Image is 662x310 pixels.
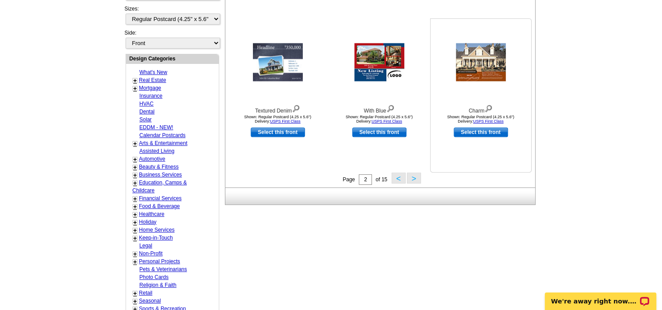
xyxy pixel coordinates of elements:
span: Page [343,176,355,183]
a: Calendar Postcards [140,132,186,138]
a: Legal [140,243,152,249]
a: Education, Camps & Childcare [133,180,187,194]
a: Assisted Living [140,148,175,154]
img: With Blue [354,43,404,81]
a: EDDM - NEW! [140,124,173,130]
img: view design details [386,103,395,113]
a: Business Services [139,172,182,178]
a: + [133,172,137,179]
a: Keep-in-Touch [139,235,173,241]
img: view design details [292,103,300,113]
a: + [133,180,137,187]
a: + [133,219,137,226]
a: Holiday [139,219,157,225]
div: Shown: Regular Postcard (4.25 x 5.6") Delivery: [331,115,427,123]
a: Real Estate [139,77,166,83]
a: HVAC [140,101,154,107]
a: + [133,164,137,171]
div: Side: [125,29,219,49]
a: Arts & Entertainment [139,140,188,146]
a: USPS First Class [270,119,301,123]
img: view design details [484,103,493,113]
a: Pets & Veterinarians [140,266,187,272]
a: use this design [251,127,305,137]
a: + [133,227,137,234]
a: Photo Cards [140,274,169,280]
a: Healthcare [139,211,165,217]
a: Dental [140,109,155,115]
a: Religion & Faith [140,282,177,288]
img: Textured Denim [253,43,303,81]
div: Sizes: [125,5,219,29]
iframe: LiveChat chat widget [539,282,662,310]
a: Food & Beverage [139,203,180,209]
a: Non-Profit [139,250,163,257]
a: use this design [454,127,508,137]
a: + [133,211,137,218]
a: use this design [352,127,406,137]
button: < [392,173,406,183]
div: With Blue [331,103,427,115]
a: + [133,140,137,147]
div: Design Categories [126,54,219,63]
a: What's New [140,69,168,75]
a: Personal Projects [139,258,180,264]
a: Mortgage [139,85,161,91]
a: + [133,195,137,202]
a: + [133,250,137,257]
a: Retail [139,290,153,296]
img: Charm [456,43,506,81]
a: + [133,156,137,163]
div: Charm [433,103,529,115]
a: Automotive [139,156,165,162]
div: Shown: Regular Postcard (4.25 x 5.6") Delivery: [433,115,529,123]
a: Solar [140,116,152,123]
a: + [133,290,137,297]
a: + [133,298,137,305]
a: + [133,203,137,210]
div: Shown: Regular Postcard (4.25 x 5.6") Delivery: [230,115,326,123]
a: USPS First Class [473,119,504,123]
a: + [133,77,137,84]
a: + [133,85,137,92]
a: Seasonal [139,298,161,304]
a: Home Services [139,227,175,233]
a: + [133,235,137,242]
a: Beauty & Fitness [139,164,179,170]
a: + [133,258,137,265]
button: > [407,173,421,183]
span: of 15 [375,176,387,183]
a: USPS First Class [371,119,402,123]
div: Textured Denim [230,103,326,115]
a: Financial Services [139,195,182,201]
a: Insurance [140,93,163,99]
